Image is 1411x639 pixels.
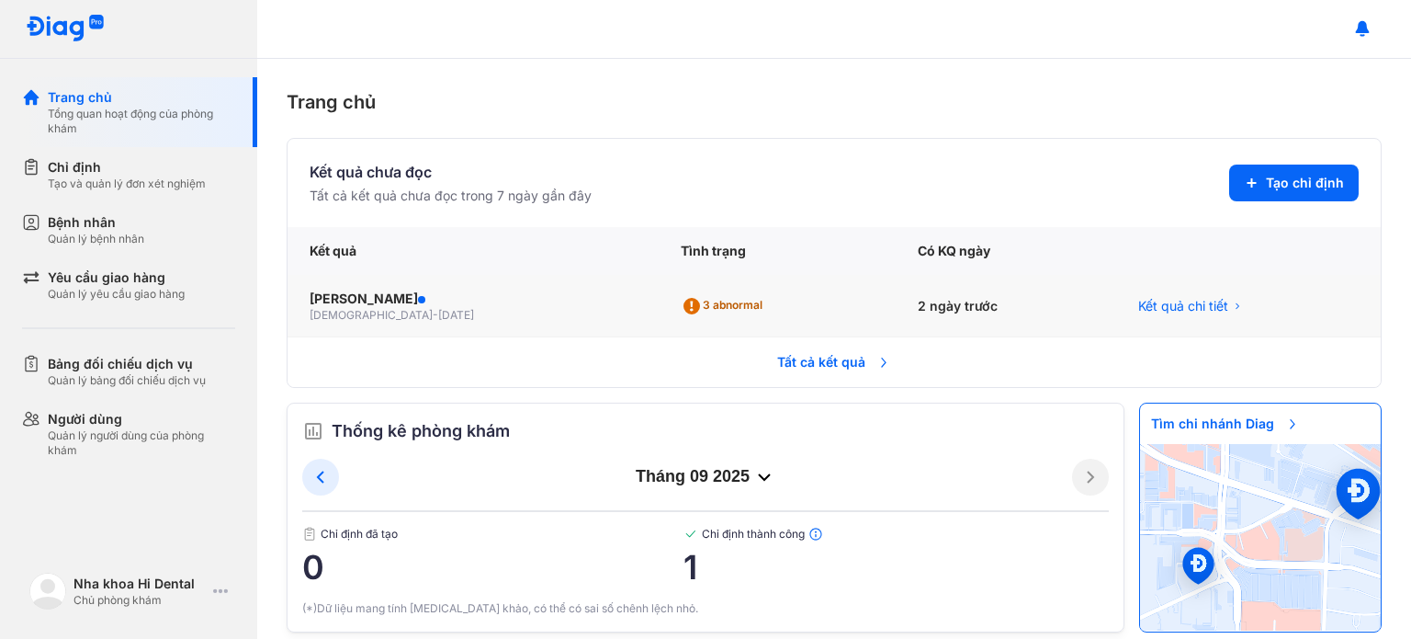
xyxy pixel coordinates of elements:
div: tháng 09 2025 [339,466,1072,488]
span: Thống kê phòng khám [332,418,510,444]
span: Tạo chỉ định [1266,174,1344,192]
span: - [433,308,438,322]
div: Bệnh nhân [48,213,144,232]
div: Chủ phòng khám [73,593,206,608]
div: 3 abnormal [681,291,770,321]
div: Yêu cầu giao hàng [48,268,185,287]
div: Quản lý bảng đối chiếu dịch vụ [48,373,206,388]
img: logo [26,15,105,43]
div: Tất cả kết quả chưa đọc trong 7 ngày gần đây [310,187,592,205]
div: Nha khoa Hi Dental [73,575,206,593]
img: order.5a6da16c.svg [302,420,324,442]
div: (*)Dữ liệu mang tính [MEDICAL_DATA] khảo, có thể có sai số chênh lệch nhỏ. [302,600,1109,617]
img: info.7e716105.svg [808,527,823,542]
div: Quản lý bệnh nhân [48,232,144,246]
div: Có KQ ngày [896,227,1116,275]
div: Trang chủ [48,88,235,107]
span: [DEMOGRAPHIC_DATA] [310,308,433,322]
div: Tình trạng [659,227,896,275]
img: document.50c4cfd0.svg [302,527,317,542]
div: Kết quả chưa đọc [310,161,592,183]
div: Tổng quan hoạt động của phòng khám [48,107,235,136]
div: Người dùng [48,410,235,428]
button: Tạo chỉ định [1229,165,1359,201]
div: Trang chủ [287,88,1382,116]
div: Bảng đối chiếu dịch vụ [48,355,206,373]
div: 2 ngày trước [896,275,1116,338]
div: [PERSON_NAME] [310,290,637,308]
span: Chỉ định thành công [683,527,1109,542]
span: Tất cả kết quả [766,342,902,382]
div: Kết quả [288,227,659,275]
span: [DATE] [438,308,474,322]
img: logo [29,573,66,610]
span: Kết quả chi tiết [1138,297,1228,315]
span: Chỉ định đã tạo [302,527,683,542]
img: checked-green.01cc79e0.svg [683,527,698,542]
div: Tạo và quản lý đơn xét nghiệm [48,177,206,191]
span: 0 [302,549,683,586]
div: Quản lý yêu cầu giao hàng [48,287,185,302]
div: Chỉ định [48,158,206,177]
div: Quản lý người dùng của phòng khám [48,428,235,458]
span: Tìm chi nhánh Diag [1140,404,1311,444]
span: 1 [683,549,1109,586]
